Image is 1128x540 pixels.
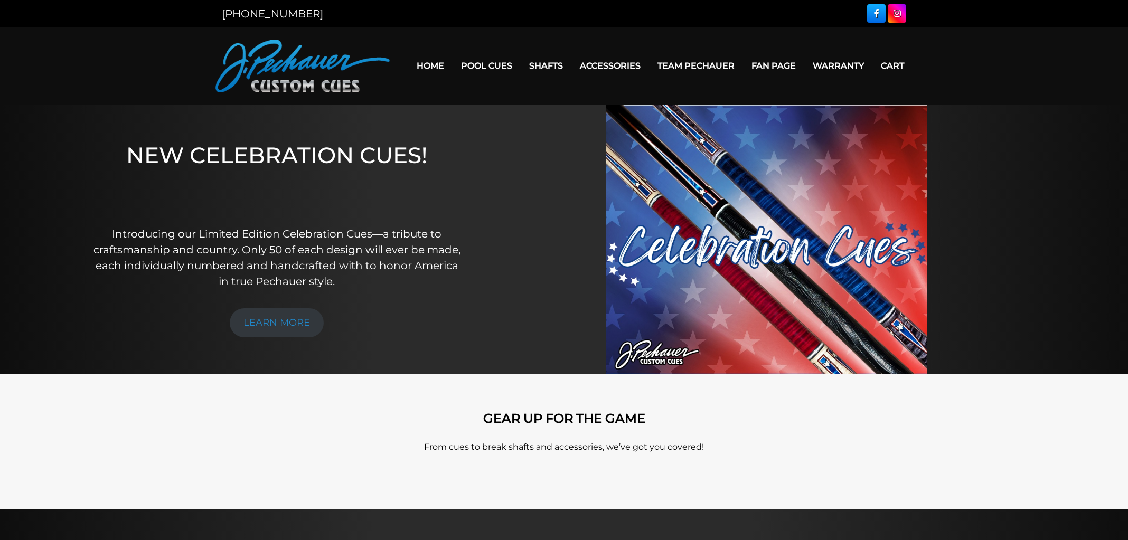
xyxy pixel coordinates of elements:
[743,52,804,79] a: Fan Page
[521,52,571,79] a: Shafts
[230,308,324,337] a: LEARN MORE
[872,52,913,79] a: Cart
[453,52,521,79] a: Pool Cues
[263,441,865,453] p: From cues to break shafts and accessories, we’ve got you covered!
[483,411,645,426] strong: GEAR UP FOR THE GAME
[90,226,464,289] p: Introducing our Limited Edition Celebration Cues—a tribute to craftsmanship and country. Only 50 ...
[649,52,743,79] a: Team Pechauer
[215,40,390,92] img: Pechauer Custom Cues
[222,7,323,20] a: [PHONE_NUMBER]
[90,142,464,211] h1: NEW CELEBRATION CUES!
[804,52,872,79] a: Warranty
[571,52,649,79] a: Accessories
[408,52,453,79] a: Home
